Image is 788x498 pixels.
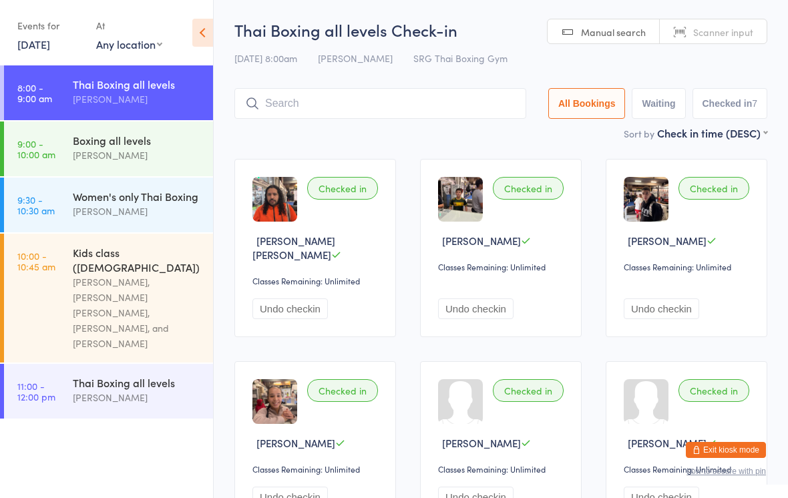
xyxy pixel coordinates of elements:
a: 8:00 -9:00 amThai Boxing all levels[PERSON_NAME] [4,65,213,120]
a: [DATE] [17,37,50,51]
div: [PERSON_NAME], [PERSON_NAME] [PERSON_NAME], [PERSON_NAME], and [PERSON_NAME] [73,274,202,351]
button: All Bookings [548,88,626,119]
div: Boxing all levels [73,133,202,148]
img: image1719481304.png [252,379,297,424]
img: image1747380187.png [438,177,483,222]
span: [PERSON_NAME] [628,436,707,450]
a: 11:00 -12:00 pmThai Boxing all levels[PERSON_NAME] [4,364,213,419]
div: Women's only Thai Boxing [73,189,202,204]
div: Check in time (DESC) [657,126,767,140]
time: 9:30 - 10:30 am [17,194,55,216]
time: 10:00 - 10:45 am [17,250,55,272]
span: Scanner input [693,25,753,39]
div: Thai Boxing all levels [73,375,202,390]
h2: Thai Boxing all levels Check-in [234,19,767,41]
button: Waiting [632,88,685,119]
div: Checked in [493,177,564,200]
span: [PERSON_NAME] [256,436,335,450]
a: 9:00 -10:00 amBoxing all levels[PERSON_NAME] [4,121,213,176]
span: [PERSON_NAME] [PERSON_NAME] [252,234,335,262]
span: [DATE] 8:00am [234,51,297,65]
button: Checked in7 [693,88,768,119]
span: Manual search [581,25,646,39]
a: 10:00 -10:45 amKids class ([DEMOGRAPHIC_DATA])[PERSON_NAME], [PERSON_NAME] [PERSON_NAME], [PERSON... [4,234,213,362]
img: image1755837038.png [252,177,297,222]
label: Sort by [624,127,654,140]
div: Classes Remaining: Unlimited [438,463,568,475]
div: [PERSON_NAME] [73,148,202,163]
span: [PERSON_NAME] [628,234,707,248]
div: Thai Boxing all levels [73,77,202,91]
time: 11:00 - 12:00 pm [17,381,55,402]
div: Classes Remaining: Unlimited [252,275,382,286]
div: At [96,15,162,37]
button: Undo checkin [252,298,328,319]
span: [PERSON_NAME] [442,436,521,450]
div: Classes Remaining: Unlimited [624,463,753,475]
div: Kids class ([DEMOGRAPHIC_DATA]) [73,245,202,274]
button: how to secure with pin [686,467,766,476]
div: Classes Remaining: Unlimited [624,261,753,272]
span: [PERSON_NAME] [318,51,393,65]
div: [PERSON_NAME] [73,91,202,107]
div: Checked in [678,379,749,402]
div: 7 [752,98,757,109]
div: Checked in [678,177,749,200]
img: image1747438919.png [624,177,668,222]
button: Undo checkin [438,298,514,319]
a: 9:30 -10:30 amWomen's only Thai Boxing[PERSON_NAME] [4,178,213,232]
div: Checked in [307,177,378,200]
time: 9:00 - 10:00 am [17,138,55,160]
span: [PERSON_NAME] [442,234,521,248]
div: Any location [96,37,162,51]
button: Undo checkin [624,298,699,319]
div: Classes Remaining: Unlimited [438,261,568,272]
div: [PERSON_NAME] [73,204,202,219]
button: Exit kiosk mode [686,442,766,458]
div: Checked in [307,379,378,402]
input: Search [234,88,526,119]
div: Checked in [493,379,564,402]
time: 8:00 - 9:00 am [17,82,52,103]
div: Events for [17,15,83,37]
div: [PERSON_NAME] [73,390,202,405]
span: SRG Thai Boxing Gym [413,51,508,65]
div: Classes Remaining: Unlimited [252,463,382,475]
